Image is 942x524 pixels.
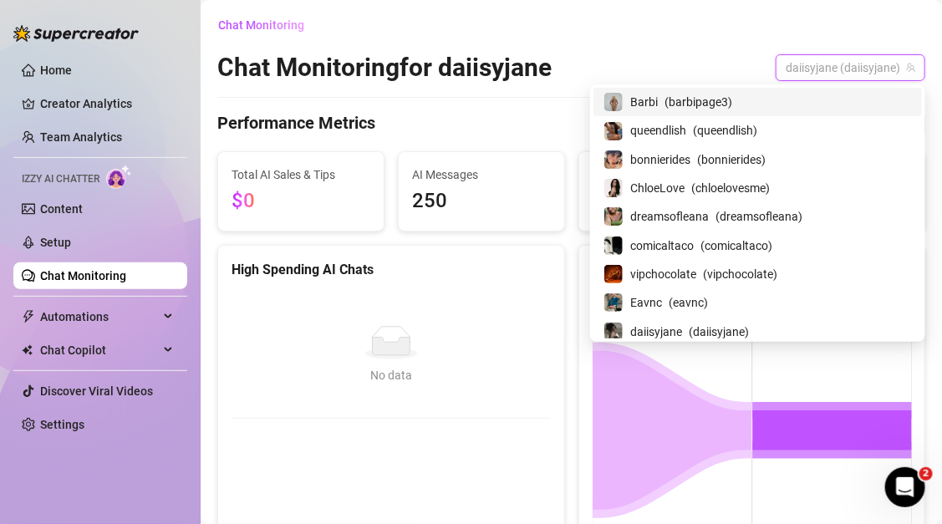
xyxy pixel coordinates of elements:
span: Chat Copilot [40,337,159,364]
a: Home [40,64,72,77]
span: thunderbolt [22,310,35,323]
span: ( barbipage3 ) [664,93,732,111]
span: Eavnc [630,293,662,312]
img: comicaltaco [604,237,623,255]
a: Discover Viral Videos [40,384,153,398]
span: ( vipchocolate ) [703,265,777,283]
span: AI Messages [412,165,551,184]
a: Creator Analytics [40,90,174,117]
span: Chat Monitoring [218,18,304,32]
a: Settings [40,418,84,431]
span: team [906,63,916,73]
a: Content [40,202,83,216]
div: High Spending AI Chats [232,259,551,280]
img: logo-BBDzfeDw.svg [13,25,139,42]
a: Chat Monitoring [40,269,126,282]
span: Izzy AI Chatter [22,171,99,187]
span: 250 [412,186,551,217]
span: Total AI Sales & Tips [232,165,370,184]
span: comicaltaco [630,237,694,255]
span: daiisyjane [630,323,682,341]
img: queendlish [604,122,623,140]
span: ( bonnierides ) [697,150,766,169]
span: ( dreamsofleana ) [715,207,802,226]
h2: Chat Monitoring for daiisyjane [217,52,552,84]
img: vipchocolate [604,265,623,283]
a: Team Analytics [40,130,122,144]
img: ChloeLove [604,179,623,197]
span: ( eavnc ) [669,293,708,312]
span: vipchocolate [630,265,696,283]
span: dreamsofleana [630,207,709,226]
span: daiisyjane (daiisyjane) [786,55,915,80]
span: ( chloelovesme ) [691,179,770,197]
img: daiisyjane [604,323,623,341]
iframe: Intercom live chat [885,467,925,507]
img: Barbi [604,93,623,111]
span: $0 [232,189,255,212]
span: queendlish [630,121,686,140]
h4: Performance Metrics [217,111,375,138]
span: Automations [40,303,159,330]
button: Chat Monitoring [217,12,318,38]
span: ( queendlish ) [693,121,757,140]
span: ( comicaltaco ) [700,237,772,255]
span: 2 [919,467,933,481]
span: ChloeLove [630,179,685,197]
span: bonnierides [630,150,690,169]
span: Barbi [630,93,658,111]
img: AI Chatter [106,165,132,189]
span: ( daiisyjane ) [689,323,749,341]
img: Chat Copilot [22,344,33,356]
img: dreamsofleana [604,207,623,226]
div: No data [248,366,534,384]
a: Setup [40,236,71,249]
img: bonnierides [604,150,623,169]
img: Eavnc [604,293,623,312]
